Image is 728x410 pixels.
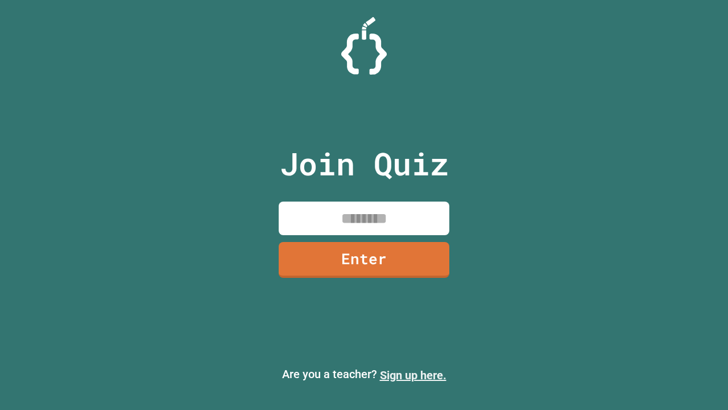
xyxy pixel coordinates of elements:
a: Sign up here. [380,368,446,382]
iframe: chat widget [634,315,717,363]
a: Enter [279,242,449,278]
img: Logo.svg [341,17,387,75]
p: Join Quiz [280,140,449,187]
iframe: chat widget [680,364,717,399]
p: Are you a teacher? [9,366,719,384]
